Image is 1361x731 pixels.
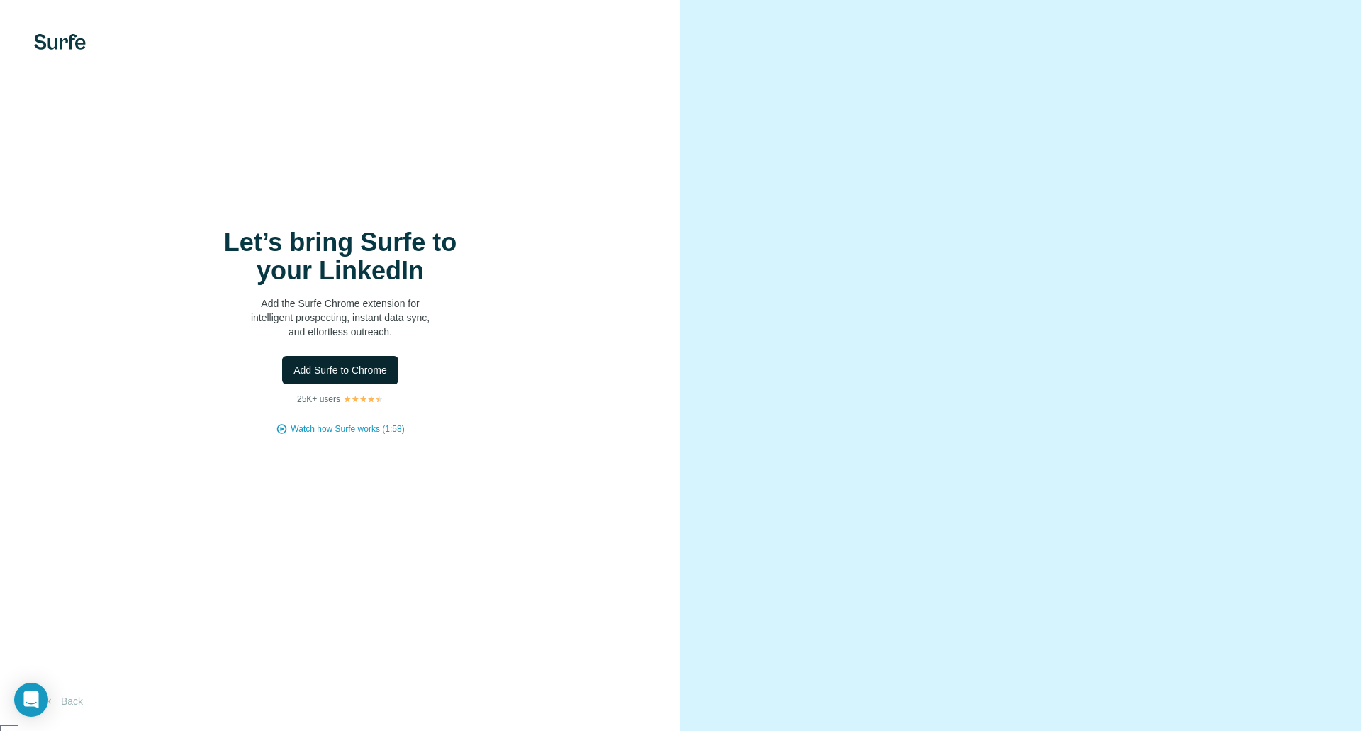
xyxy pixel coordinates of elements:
[297,393,340,406] p: 25K+ users
[282,356,398,384] button: Add Surfe to Chrome
[343,395,383,403] img: Rating Stars
[34,688,93,714] button: Back
[198,228,482,285] h1: Let’s bring Surfe to your LinkedIn
[291,423,404,435] button: Watch how Surfe works (1:58)
[14,683,48,717] div: Open Intercom Messenger
[34,34,86,50] img: Surfe's logo
[293,363,387,377] span: Add Surfe to Chrome
[198,296,482,339] p: Add the Surfe Chrome extension for intelligent prospecting, instant data sync, and effortless out...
